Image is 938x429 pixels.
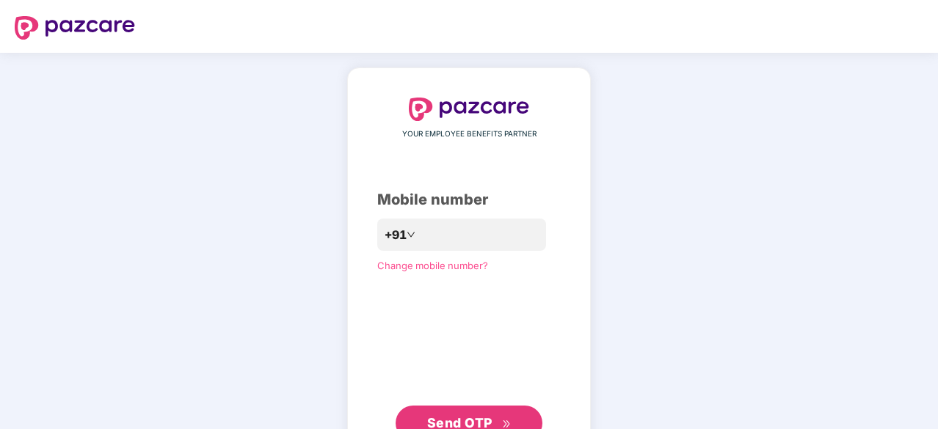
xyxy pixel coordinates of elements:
span: YOUR EMPLOYEE BENEFITS PARTNER [402,128,537,140]
div: Mobile number [377,188,561,211]
span: +91 [385,226,407,244]
a: Change mobile number? [377,260,488,271]
img: logo [15,16,135,40]
img: logo [409,98,529,121]
span: double-right [502,419,512,429]
span: down [407,230,415,239]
